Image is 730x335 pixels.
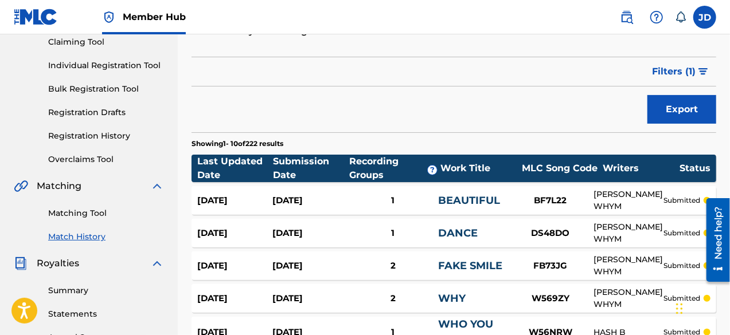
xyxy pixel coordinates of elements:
[48,207,164,219] a: Matching Tool
[197,227,272,240] div: [DATE]
[348,292,439,305] div: 2
[123,10,186,23] span: Member Hub
[272,194,348,207] div: [DATE]
[594,188,663,212] div: [PERSON_NAME] WHYM
[663,195,700,206] p: submitted
[438,259,502,272] a: FAKE SMILE
[197,155,273,182] div: Last Updated Date
[594,254,663,278] div: [PERSON_NAME] WHYM
[508,292,594,305] div: W569ZY
[440,161,517,175] div: Work Title
[192,139,283,149] p: Showing 1 - 10 of 222 results
[197,292,272,305] div: [DATE]
[663,261,700,271] p: submitted
[48,107,164,119] a: Registration Drafts
[348,194,439,207] div: 1
[676,291,683,326] div: Drag
[615,6,638,29] a: Public Search
[48,60,164,72] a: Individual Registration Tool
[37,179,81,193] span: Matching
[272,259,348,273] div: [DATE]
[150,257,164,270] img: expand
[428,165,437,175] span: ?
[150,179,164,193] img: expand
[438,292,466,305] a: WHY
[645,6,668,29] div: Help
[348,259,439,273] div: 2
[698,194,730,286] iframe: Resource Center
[693,6,716,29] div: User Menu
[663,293,700,304] p: submitted
[603,161,680,175] div: Writers
[48,130,164,142] a: Registration History
[645,57,716,86] button: Filters (1)
[650,10,663,24] img: help
[698,68,708,75] img: filter
[594,286,663,310] div: [PERSON_NAME] WHYM
[14,179,28,193] img: Matching
[48,36,164,48] a: Claiming Tool
[48,153,164,165] a: Overclaims Tool
[48,83,164,95] a: Bulk Registration Tool
[652,65,696,78] span: Filters ( 1 )
[508,227,594,240] div: DS48DO
[594,221,663,245] div: [PERSON_NAME] WHYM
[508,259,594,273] div: FB73JG
[14,9,58,25] img: MLC Logo
[508,194,594,207] div: BF7L22
[197,194,272,207] div: [DATE]
[48,308,164,320] a: Statements
[14,257,28,270] img: Royalties
[197,259,272,273] div: [DATE]
[48,285,164,297] a: Summary
[102,10,116,24] img: Top Rightsholder
[675,11,686,23] div: Notifications
[647,95,716,124] button: Export
[438,227,478,239] a: DANCE
[273,155,349,182] div: Submission Date
[48,231,164,243] a: Match History
[620,10,634,24] img: search
[37,257,79,270] span: Royalties
[673,280,730,335] iframe: Chat Widget
[517,161,603,175] div: MLC Song Code
[272,227,348,240] div: [DATE]
[348,227,439,240] div: 1
[272,292,348,305] div: [DATE]
[349,155,440,182] div: Recording Groups
[663,228,700,238] p: submitted
[680,161,711,175] div: Status
[438,194,500,207] a: BEAUTIFUL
